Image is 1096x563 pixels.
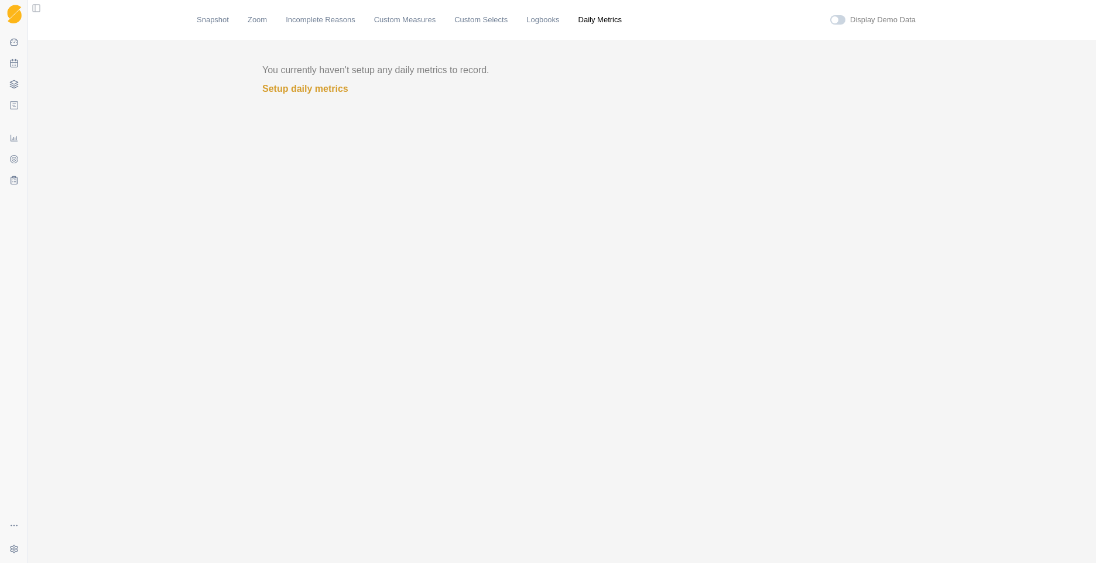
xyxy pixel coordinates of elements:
a: Incomplete Reasons [286,14,355,26]
a: Logbooks [526,14,559,26]
a: Daily Metrics [578,14,622,26]
a: Zoom [248,14,267,26]
a: Logo [5,5,23,23]
a: Snapshot [197,14,229,26]
a: Custom Selects [454,14,508,26]
a: Custom Measures [374,14,436,26]
p: You currently haven't setup any daily metrics to record. [262,63,862,77]
a: Setup daily metrics [262,82,862,96]
label: Display Demo Data [850,14,916,26]
button: Settings [5,540,23,558]
img: Logo [7,5,22,24]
